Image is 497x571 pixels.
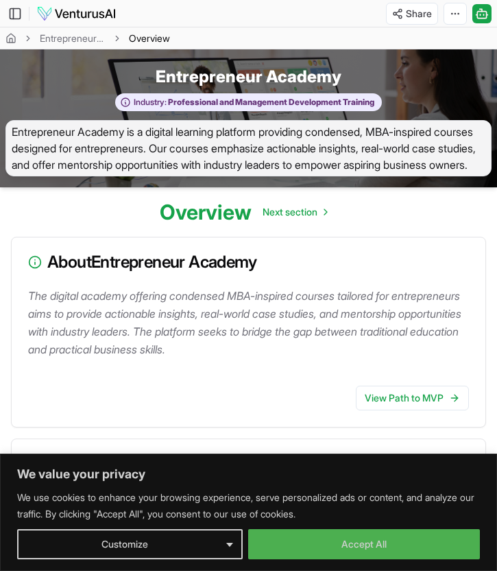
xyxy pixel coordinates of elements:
a: View Path to MVP [356,386,469,410]
p: We use cookies to enhance your browsing experience, serve personalized ads or content, and analyz... [17,489,480,522]
span: Overview [129,32,170,45]
img: logo [36,5,117,22]
span: Next section [263,205,317,219]
nav: breadcrumb [5,32,170,45]
a: Go to next page [252,198,338,226]
h1: Overview [160,200,252,224]
p: We value your privacy [17,466,480,482]
h3: About Entrepreneur Academy [28,254,469,270]
a: Entrepreneur Academy [40,32,106,45]
button: Share [386,3,438,25]
button: Accept All [248,529,481,559]
nav: pagination [252,198,338,226]
button: Customize [17,529,243,559]
span: Professional and Management Development Training [167,97,374,108]
span: Industry: [134,97,167,108]
p: The digital academy offering condensed MBA-inspired courses tailored for entrepreneurs aims to pr... [28,287,474,358]
span: Entrepreneur Academy is a digital learning platform providing condensed, MBA-inspired courses des... [5,120,492,176]
span: Share [406,7,432,21]
span: Entrepreneur Academy [156,66,341,88]
button: Industry:Professional and Management Development Training [115,93,382,112]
